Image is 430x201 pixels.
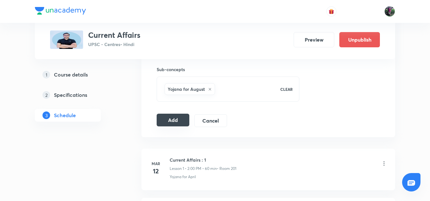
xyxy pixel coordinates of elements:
button: Cancel [194,114,227,127]
a: 2Specifications [35,89,121,101]
button: avatar [326,6,336,17]
p: 1 [42,71,50,78]
button: Add [157,114,189,126]
a: 1Course details [35,68,121,81]
h5: Specifications [54,91,87,99]
h6: Sub-concepts [157,66,299,73]
button: Preview [294,32,334,47]
img: d6ab1dddb114423e864dd2033fd56c85.jpg [50,30,83,49]
h4: 12 [149,166,162,176]
a: Company Logo [35,7,86,16]
p: Yojana for April [170,174,196,180]
p: UPSC - Centres • Hindi [88,41,140,48]
h6: Yojana for August [168,86,205,92]
p: • Room 201 [217,166,236,171]
h3: Current Affairs [88,30,140,40]
img: Company Logo [35,7,86,15]
img: avatar [329,9,334,14]
h5: Schedule [54,111,76,119]
p: 2 [42,91,50,99]
p: 3 [42,111,50,119]
h6: Mar [149,161,162,166]
h6: Current Affairs : 1 [170,157,236,163]
p: Lesson 1 • 2:00 PM • 60 min [170,166,217,171]
img: Ravishekhar Kumar [384,6,395,17]
button: Unpublish [339,32,380,47]
p: CLEAR [280,86,293,92]
h5: Course details [54,71,88,78]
